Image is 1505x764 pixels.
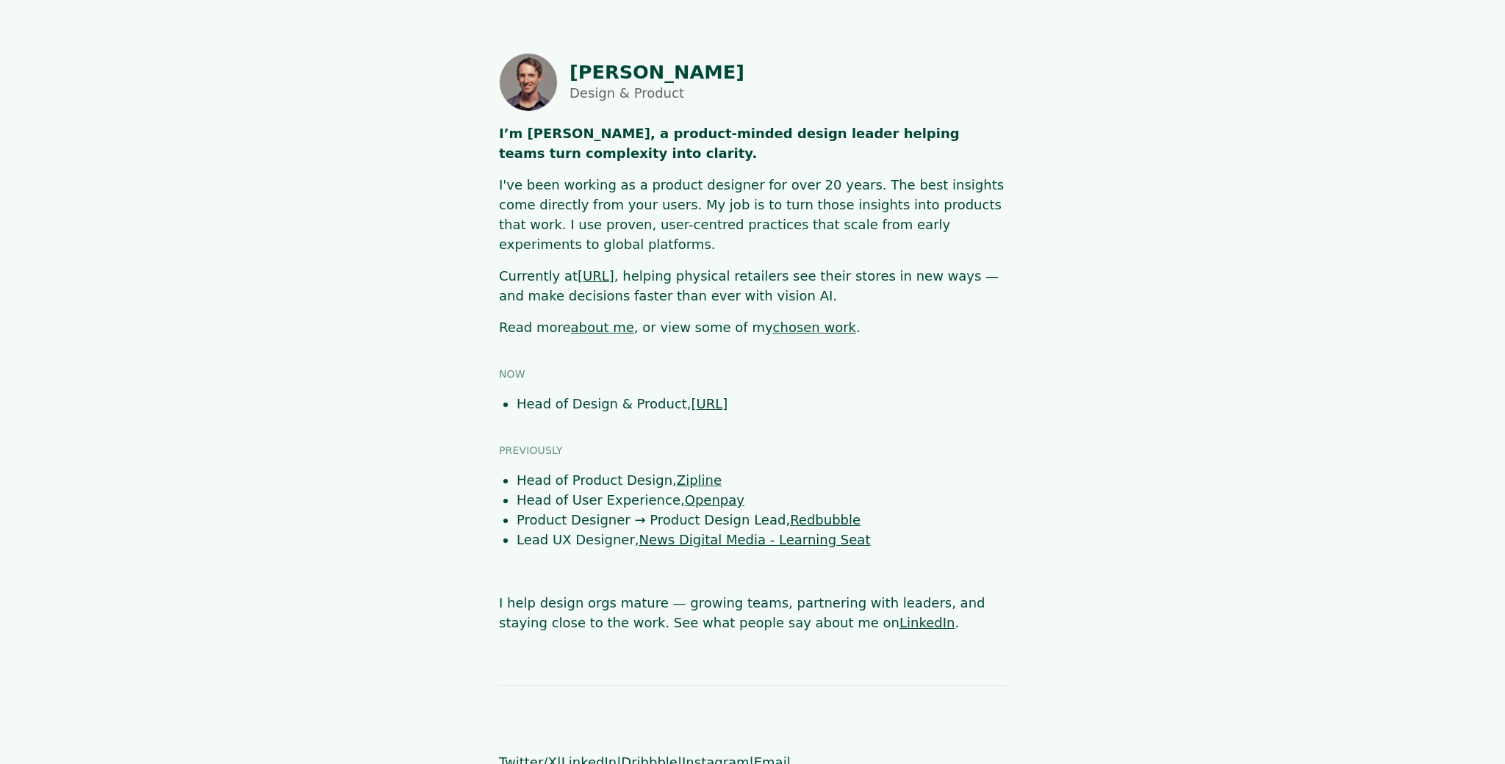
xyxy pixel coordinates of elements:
[899,615,955,630] a: LinkedIn
[570,83,744,103] p: Design & Product
[499,593,1006,633] p: I help design orgs mature — growing teams, partnering with leaders, and staying close to the work...
[790,512,861,527] a: Redbubble
[499,266,1006,306] p: Currently at , helping physical retailers see their stores in new ways — and make decisions faste...
[499,317,1006,337] p: Read more , or view some of my .
[517,530,1006,549] li: Lead UX Designer,
[570,62,744,82] h1: [PERSON_NAME]
[499,175,1006,254] p: I've been working as a product designer for over 20 years. The best insights come directly from y...
[571,320,634,335] a: about me
[517,470,1006,490] li: Head of Product Design,
[578,268,614,284] a: [URL]
[692,396,728,411] a: [URL]
[517,394,1006,414] li: Head of Design & Product,
[499,126,960,161] strong: I’m [PERSON_NAME], a product-minded design leader helping teams turn complexity into clarity.
[685,492,744,508] a: Openpay
[517,510,1006,530] li: Product Designer → Product Design Lead,
[677,472,722,488] a: Zipline
[773,320,856,335] a: chosen work
[639,532,871,547] a: News Digital Media - Learning Seat
[499,367,1006,382] h3: Now
[499,53,558,112] img: Photo of Shaun Byrne
[517,490,1006,510] li: Head of User Experience,
[499,443,1006,458] h3: Previously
